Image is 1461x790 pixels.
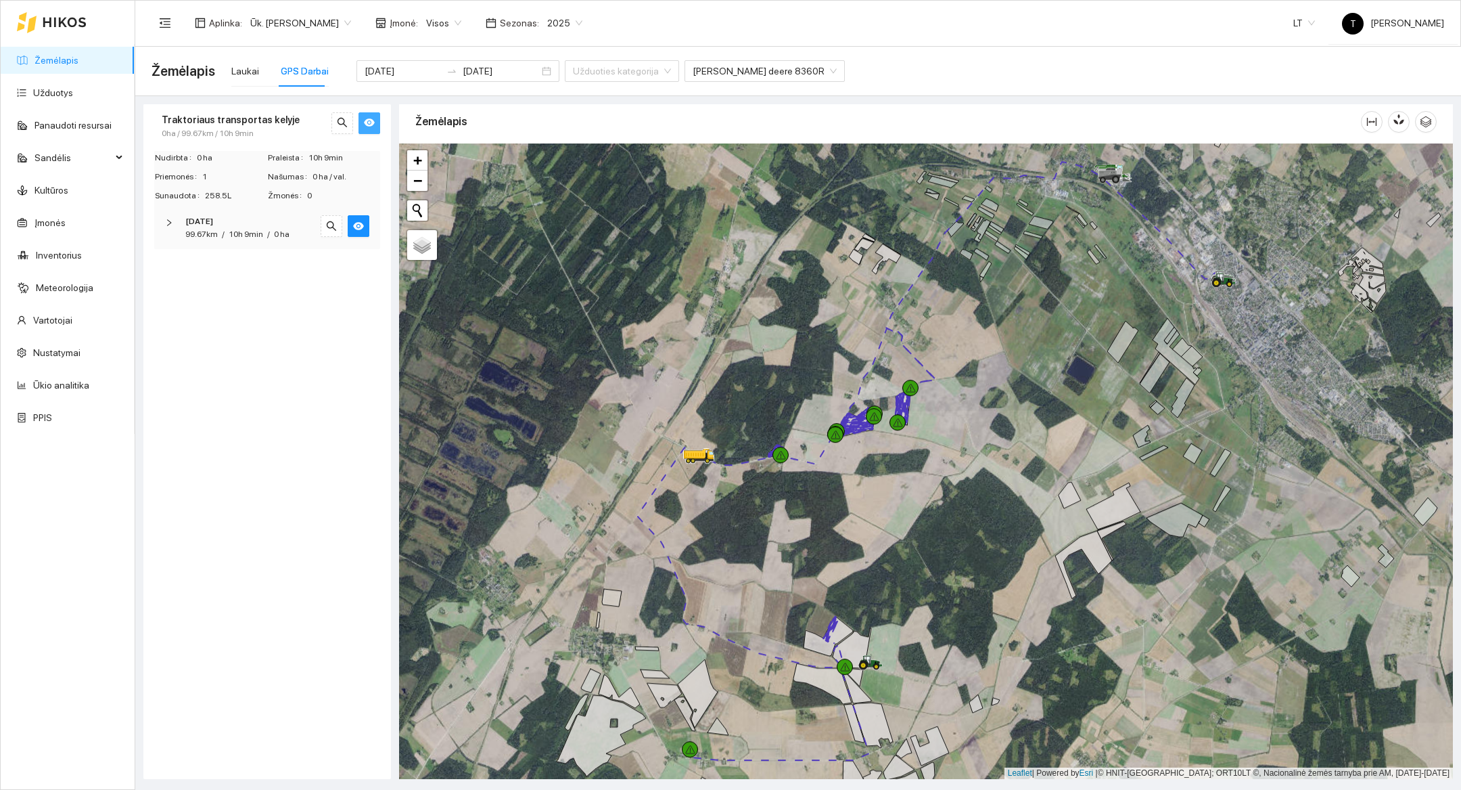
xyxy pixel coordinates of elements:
div: GPS Darbai [281,64,329,79]
a: Ūkio analitika [33,380,89,391]
a: Panaudoti resursai [34,120,112,131]
a: Inventorius [36,250,82,261]
a: PPIS [33,412,52,423]
a: Leaflet [1008,768,1032,778]
span: 0ha / 99.67km / 10h 9min [162,127,254,140]
a: Esri [1080,768,1094,778]
span: 99.67km [185,229,218,239]
input: Pabaigos data [463,64,539,79]
span: layout [195,18,206,28]
span: | [1096,768,1098,778]
span: [PERSON_NAME] [1342,18,1444,28]
span: 2025 [547,13,582,33]
span: column-width [1362,116,1382,127]
a: Layers [407,230,437,260]
span: + [413,152,422,169]
a: Užduotys [33,87,73,98]
span: Praleista [268,152,308,164]
span: T [1350,13,1356,35]
span: 10h 9min [308,152,379,164]
span: Visos [426,13,461,33]
span: Priemonės [155,171,202,183]
button: eye [348,215,369,237]
button: search [331,112,353,134]
button: eye [358,112,380,134]
button: menu-fold [152,9,179,37]
span: Sunaudota [155,190,205,202]
span: Ūk. Sigitas Krivickas [250,13,351,33]
button: column-width [1361,111,1383,133]
a: Vartotojai [33,315,72,326]
a: Nustatymai [33,347,80,358]
div: Žemėlapis [415,102,1361,141]
button: Initiate a new search [407,200,427,221]
span: eye [353,221,364,234]
a: Kultūros [34,185,68,196]
span: Sezonas : [500,16,539,30]
a: Meteorologija [36,282,93,293]
input: Pradžios data [365,64,441,79]
span: to [446,66,457,76]
a: Įmonės [34,217,66,228]
button: search [321,215,342,237]
span: Nudirbta [155,152,197,164]
span: Sandėlis [34,144,112,171]
strong: Traktoriaus transportas kelyje [162,114,300,125]
span: Žmonės [268,190,307,202]
span: Našumas [268,171,312,183]
span: Žemėlapis [152,60,215,82]
span: search [337,117,348,130]
span: Įmonė : [390,16,418,30]
span: swap-right [446,66,457,76]
span: 0 ha [274,229,289,239]
span: menu-fold [159,17,171,29]
span: 0 [307,190,379,202]
span: / [267,229,270,239]
span: 0 ha / val. [312,171,379,183]
div: | Powered by © HNIT-[GEOGRAPHIC_DATA]; ORT10LT ©, Nacionalinė žemės tarnyba prie AM, [DATE]-[DATE] [1004,768,1453,779]
a: Zoom out [407,171,427,191]
div: Traktoriaus transportas kelyje0ha / 99.67km / 10h 9minsearcheye [143,104,391,148]
span: calendar [486,18,496,28]
span: Aplinka : [209,16,242,30]
div: [DATE]99.67km/10h 9min/0 hasearcheye [154,207,380,249]
span: 258.5L [205,190,266,202]
span: 0 ha [197,152,266,164]
a: Zoom in [407,150,427,171]
span: search [326,221,337,234]
span: − [413,172,422,189]
span: shop [375,18,386,28]
span: 1 [202,171,266,183]
span: eye [364,117,375,130]
span: LT [1293,13,1315,33]
span: right [165,219,173,227]
div: Laukai [231,64,259,79]
span: 10h 9min [229,229,263,239]
span: / [222,229,225,239]
a: Žemėlapis [34,55,78,66]
strong: [DATE] [185,217,213,226]
span: John deere 8360R [693,61,837,81]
